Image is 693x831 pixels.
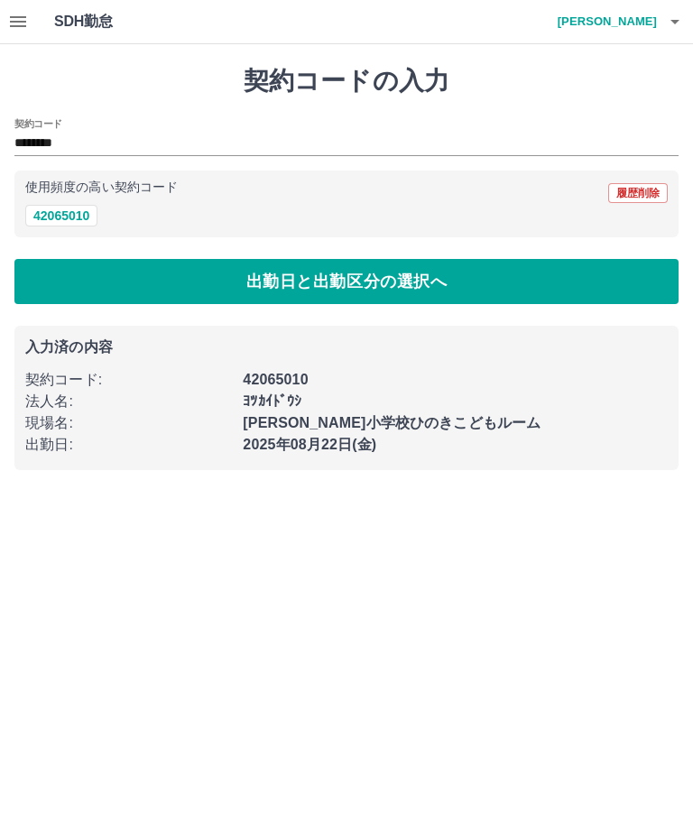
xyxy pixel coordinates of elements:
[608,183,668,203] button: 履歴削除
[243,415,541,430] b: [PERSON_NAME]小学校ひのきこどもルーム
[14,116,62,131] h2: 契約コード
[25,340,668,355] p: 入力済の内容
[14,66,679,97] h1: 契約コードの入力
[243,437,376,452] b: 2025年08月22日(金)
[25,369,232,391] p: 契約コード :
[243,393,301,409] b: ﾖﾂｶｲﾄﾞｳｼ
[243,372,308,387] b: 42065010
[25,434,232,456] p: 出勤日 :
[25,412,232,434] p: 現場名 :
[25,181,178,194] p: 使用頻度の高い契約コード
[25,205,97,226] button: 42065010
[14,259,679,304] button: 出勤日と出勤区分の選択へ
[25,391,232,412] p: 法人名 :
